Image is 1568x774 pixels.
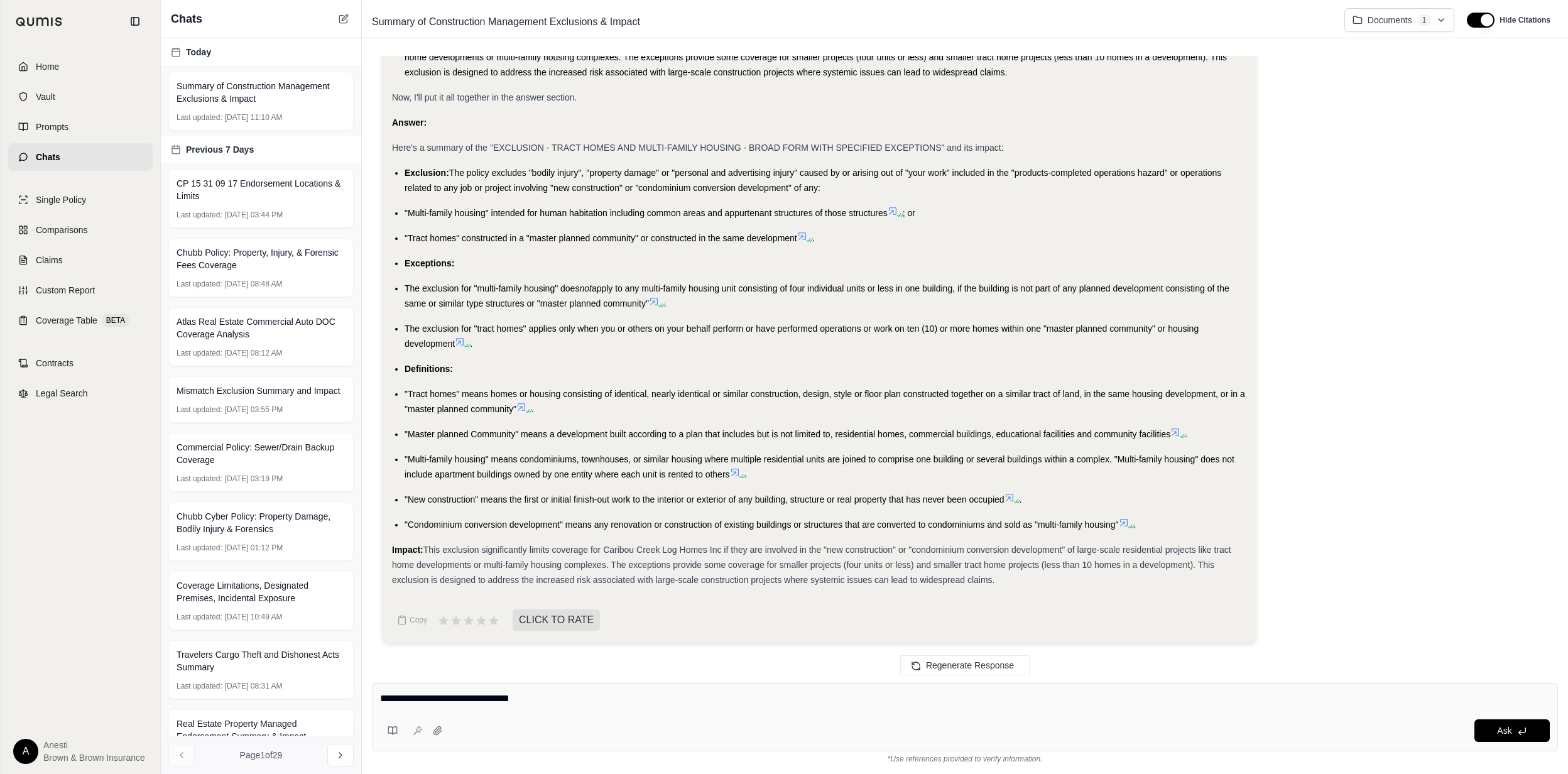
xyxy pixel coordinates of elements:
button: Copy [392,608,432,633]
span: "Multi-family housing" means condominiums, townhouses, or similar housing where multiple resident... [405,454,1234,479]
span: Chubb Policy: Property, Injury, & Forensic Fees Coverage [177,246,346,271]
span: Definitions: [405,364,453,374]
span: . [470,339,472,349]
span: "Tract homes" constructed in a "master planned community" or constructed in the same development [405,233,797,243]
span: Copy [410,615,427,625]
span: Here's a summary of the "EXCLUSION - TRACT HOMES AND MULTI-FAMILY HOUSING - BROAD FORM WITH SPECI... [392,143,1004,153]
span: Last updated: [177,112,222,123]
span: Last updated: [177,474,222,484]
span: Brown & Brown Insurance [43,751,145,764]
span: . [531,404,534,414]
span: This exclusion significantly limits coverage for Caribou Creek Log Homes Inc if they are involved... [405,37,1244,77]
span: Last updated: [177,405,222,415]
a: Contracts [8,349,153,377]
span: . [664,298,667,308]
span: Last updated: [177,681,222,691]
span: Last updated: [177,612,222,622]
span: ; or [903,208,915,218]
span: Mismatch Exclusion Summary and Impact [177,384,340,397]
span: CLICK TO RATE [513,609,600,631]
span: Coverage Limitations, Designated Premises, Incidental Exposure [177,579,346,604]
img: Qumis Logo [16,17,63,26]
span: Page 1 of 29 [240,749,283,761]
button: Regenerate Response [900,655,1030,675]
span: Legal Search [36,387,88,400]
strong: Answer: [392,117,427,128]
span: . [1020,494,1022,504]
span: "Multi-family housing" intended for human habitation including common areas and appurtenant struc... [405,208,888,218]
span: Last updated: [177,543,222,553]
span: Prompts [36,121,68,133]
a: Vault [8,83,153,111]
button: New Chat [336,11,351,26]
span: Previous 7 Days [186,143,254,156]
span: Atlas Real Estate Commercial Auto DOC Coverage Analysis [177,315,346,341]
button: Collapse sidebar [125,11,145,31]
span: Home [36,60,59,73]
span: apply to any multi-family housing unit consisting of four individual units or less in one buildin... [405,283,1229,308]
span: Vault [36,90,55,103]
span: [DATE] 11:10 AM [225,112,283,123]
span: Last updated: [177,348,222,358]
span: Single Policy [36,193,86,206]
span: [DATE] 03:55 PM [225,405,283,415]
span: "New construction" means the first or initial finish-out work to the interior or exterior of any ... [405,494,1004,504]
span: Contracts [36,357,73,369]
a: Home [8,53,153,80]
span: Documents [1368,14,1412,26]
div: Edit Title [367,12,1334,32]
div: A [13,739,38,764]
span: BETA [102,314,129,327]
span: "Master planned Community" means a development built according to a plan that includes but is not... [405,429,1170,439]
span: The policy excludes "bodily injury", "property damage" or "personal and advertising injury" cause... [405,168,1221,193]
span: [DATE] 03:19 PM [225,474,283,484]
span: Comparisons [36,224,87,236]
span: Chats [171,10,202,28]
a: Custom Report [8,276,153,304]
span: CP 15 31 09 17 Endorsement Locations & Limits [177,177,346,202]
span: Exceptions: [405,258,454,268]
button: Ask [1474,719,1550,742]
span: Chubb Cyber Policy: Property Damage, Bodily Injury & Forensics [177,510,346,535]
span: This exclusion significantly limits coverage for Caribou Creek Log Homes Inc if they are involved... [392,545,1231,585]
a: Prompts [8,113,153,141]
span: The exclusion for "tract homes" applies only when you or others on your behalf perform or have pe... [405,324,1199,349]
span: 1 [1417,14,1432,26]
a: Comparisons [8,216,153,244]
span: Chats [36,151,60,163]
span: Last updated: [177,210,222,220]
span: Regenerate Response [926,660,1014,670]
span: [DATE] 08:12 AM [225,348,283,358]
div: *Use references provided to verify information. [372,751,1558,764]
span: Real Estate Property Managed Endorsement Summary & Impact [177,717,346,743]
span: Summary of Construction Management Exclusions & Impact [367,12,645,32]
a: Legal Search [8,379,153,407]
span: Coverage Table [36,314,97,327]
a: Single Policy [8,186,153,214]
a: Coverage TableBETA [8,307,153,334]
span: [DATE] 08:48 AM [225,279,283,289]
span: Claims [36,254,63,266]
a: Claims [8,246,153,274]
span: [DATE] 01:12 PM [225,543,283,553]
span: Hide Citations [1500,15,1550,25]
span: not [579,283,591,293]
span: . [1185,429,1188,439]
span: . [812,233,815,243]
span: . [1134,520,1136,530]
span: Anesti [43,739,145,751]
span: Commercial Policy: Sewer/Drain Backup Coverage [177,441,346,466]
span: "Tract homes" means homes or housing consisting of identical, nearly identical or similar constru... [405,389,1245,414]
span: Now, I'll put it all together in the answer section. [392,92,577,102]
a: Chats [8,143,153,171]
span: [DATE] 03:44 PM [225,210,283,220]
span: Summary of Construction Management Exclusions & Impact [177,80,346,105]
span: . [745,469,748,479]
button: Documents1 [1344,8,1455,32]
span: Ask [1497,726,1511,736]
span: The exclusion for "multi-family housing" does [405,283,579,293]
strong: Impact: [392,545,423,555]
span: [DATE] 08:31 AM [225,681,283,691]
span: Custom Report [36,284,95,297]
span: "Condominium conversion development" means any renovation or construction of existing buildings o... [405,520,1119,530]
